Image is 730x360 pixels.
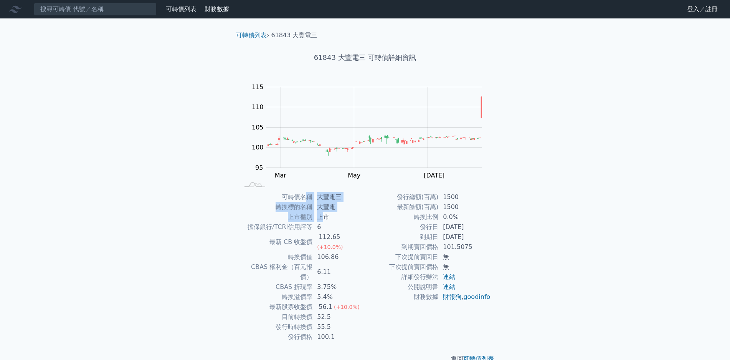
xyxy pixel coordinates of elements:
[438,232,491,242] td: [DATE]
[312,332,365,342] td: 100.1
[438,192,491,202] td: 1500
[239,302,312,312] td: 最新股票收盤價
[312,282,365,292] td: 3.75%
[252,144,264,151] tspan: 100
[692,323,730,360] iframe: Chat Widget
[365,292,438,302] td: 財務數據
[443,273,455,280] a: 連結
[312,202,365,212] td: 大豐電
[438,212,491,222] td: 0.0%
[681,3,724,15] a: 登入／註冊
[239,312,312,322] td: 目前轉換價
[692,323,730,360] div: 聊天小工具
[239,252,312,262] td: 轉換價值
[365,222,438,232] td: 發行日
[317,302,334,312] div: 56.1
[365,212,438,222] td: 轉換比例
[438,262,491,272] td: 無
[266,97,482,156] g: Series
[239,262,312,282] td: CBAS 權利金（百元報價）
[438,242,491,252] td: 101.5075
[443,293,461,300] a: 財報狗
[252,83,264,91] tspan: 115
[365,262,438,272] td: 下次提前賣回價格
[365,202,438,212] td: 最新餘額(百萬)
[365,232,438,242] td: 到期日
[443,283,455,290] a: 連結
[205,5,229,13] a: 財務數據
[365,192,438,202] td: 發行總額(百萬)
[275,172,287,179] tspan: Mar
[317,232,342,242] div: 112.65
[239,322,312,332] td: 發行時轉換價
[365,282,438,292] td: 公開說明書
[239,292,312,302] td: 轉換溢價率
[239,192,312,202] td: 可轉債名稱
[239,212,312,222] td: 上市櫃別
[239,222,312,232] td: 擔保銀行/TCRI信用評等
[438,252,491,262] td: 無
[166,5,197,13] a: 可轉債列表
[438,292,491,302] td: ,
[236,31,269,40] li: ›
[312,252,365,262] td: 106.86
[312,212,365,222] td: 上市
[236,32,267,39] a: 可轉債列表
[312,322,365,332] td: 55.5
[271,31,317,40] li: 61843 大豐電三
[252,124,264,131] tspan: 105
[463,293,490,300] a: goodinfo
[239,332,312,342] td: 發行價格
[438,202,491,212] td: 1500
[317,244,343,250] span: (+10.0%)
[312,312,365,322] td: 52.5
[255,164,263,171] tspan: 95
[348,172,360,179] tspan: May
[34,3,157,16] input: 搜尋可轉債 代號／名稱
[365,272,438,282] td: 詳細發行辦法
[239,232,312,252] td: 最新 CB 收盤價
[312,192,365,202] td: 大豐電三
[239,282,312,292] td: CBAS 折現率
[252,103,264,111] tspan: 110
[365,242,438,252] td: 到期賣回價格
[239,202,312,212] td: 轉換標的名稱
[424,172,444,179] tspan: [DATE]
[248,83,494,179] g: Chart
[230,52,500,63] h1: 61843 大豐電三 可轉債詳細資訊
[438,222,491,232] td: [DATE]
[365,252,438,262] td: 下次提前賣回日
[334,304,360,310] span: (+10.0%)
[312,222,365,232] td: 6
[312,292,365,302] td: 5.4%
[312,262,365,282] td: 6.11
